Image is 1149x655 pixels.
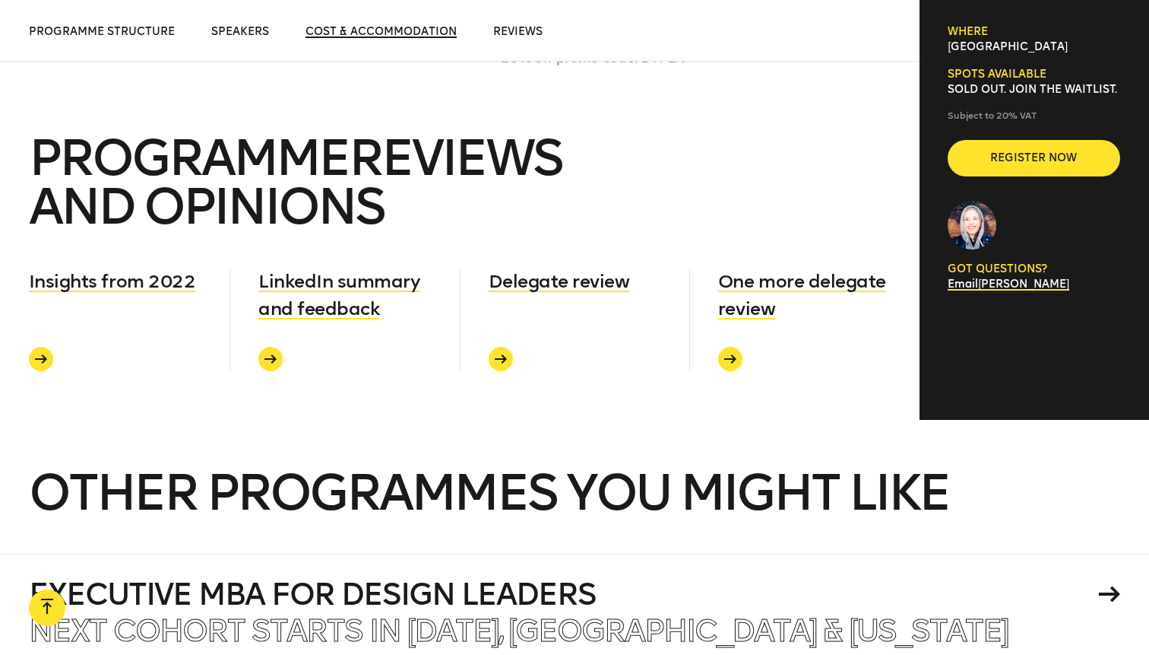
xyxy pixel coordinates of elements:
span: Cost & Accommodation [305,25,457,38]
span: Insights from 2022 [29,270,195,292]
span: Next Cohort Starts in [DATE], [GEOGRAPHIC_DATA] & [US_STATE] [29,612,1008,649]
span: Other programmes you might like [29,463,950,523]
h6: Where [948,24,1120,40]
span: PROGRAMME reviews and opinions [29,128,562,237]
span: Delegate review [489,270,630,292]
a: One more delegate review [689,268,919,371]
span: One more delegate review [718,270,886,320]
a: LinkedIn summary and feedback [229,268,459,371]
span: Speakers [211,25,269,38]
h6: Spots available [948,67,1120,82]
button: Register now [948,140,1120,176]
h4: Executive MBA for Design Leaders [29,579,1094,609]
p: [GEOGRAPHIC_DATA] [948,40,1120,55]
p: GOT QUESTIONS? [948,262,1120,277]
span: Reviews [493,25,543,38]
p: Subject to 20% VAT [948,110,1120,122]
a: Delegate review [460,268,658,371]
span: LinkedIn summary and feedback [258,270,419,320]
span: Programme structure [29,25,175,38]
span: Register now [972,151,1096,166]
p: SOLD OUT. Join the waitlist. [948,82,1120,97]
a: Email[PERSON_NAME] [948,278,1069,291]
